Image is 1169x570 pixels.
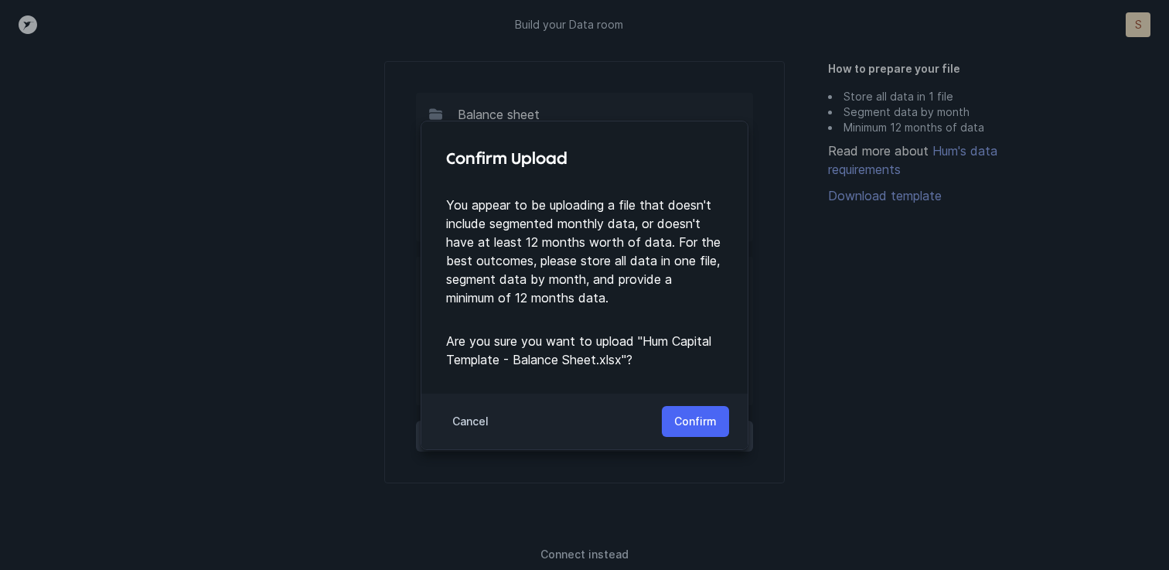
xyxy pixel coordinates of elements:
[452,412,489,431] p: Cancel
[446,146,723,171] h4: Confirm Upload
[674,412,717,431] p: Confirm
[446,196,723,307] p: You appear to be uploading a file that doesn't include segmented monthly data, or doesn't have at...
[440,406,501,437] button: Cancel
[662,406,729,437] button: Confirm
[446,332,723,369] p: Are you sure you want to upload " Hum Capital Template - Balance Sheet.xlsx "?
